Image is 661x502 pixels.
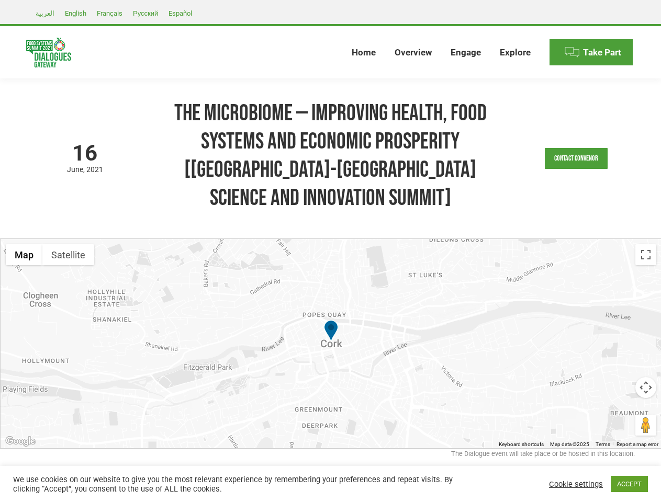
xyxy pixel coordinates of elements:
span: Home [352,47,376,58]
a: Русский [128,7,163,19]
img: Google [3,435,38,448]
h1: The Microbiome — improving health, food systems and economic prosperity [[GEOGRAPHIC_DATA]-[GEOGR... [154,99,507,212]
a: العربية [30,7,60,19]
a: Report a map error [617,441,658,447]
div: We use cookies on our website to give you the most relevant experience by remembering your prefer... [13,475,457,494]
span: Map data ©2025 [550,441,589,447]
a: Open this area in Google Maps (opens a new window) [3,435,38,448]
button: Show street map [6,244,42,265]
span: Русский [133,9,158,17]
span: June [67,165,86,174]
a: Contact Convenor [545,148,608,169]
span: Overview [395,47,432,58]
a: Terms (opens in new tab) [596,441,610,447]
div: The Dialogue event will take place or be hosted in this location. [26,449,635,464]
button: Drag Pegman onto the map to open Street View [635,415,656,436]
img: Menu icon [564,44,580,60]
span: Español [169,9,192,17]
a: Español [163,7,197,19]
span: Explore [500,47,531,58]
a: English [60,7,92,19]
img: Food Systems Summit Dialogues [26,38,71,67]
a: Français [92,7,128,19]
button: Toggle fullscreen view [635,244,656,265]
span: English [65,9,86,17]
button: Map camera controls [635,377,656,398]
span: العربية [36,9,54,17]
button: Keyboard shortcuts [499,441,544,448]
span: 16 [26,142,144,164]
a: Cookie settings [549,480,603,489]
span: Take Part [583,47,621,58]
button: Show satellite imagery [42,244,94,265]
span: Français [97,9,122,17]
a: ACCEPT [611,476,648,492]
span: 2021 [86,165,103,174]
span: Engage [451,47,481,58]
